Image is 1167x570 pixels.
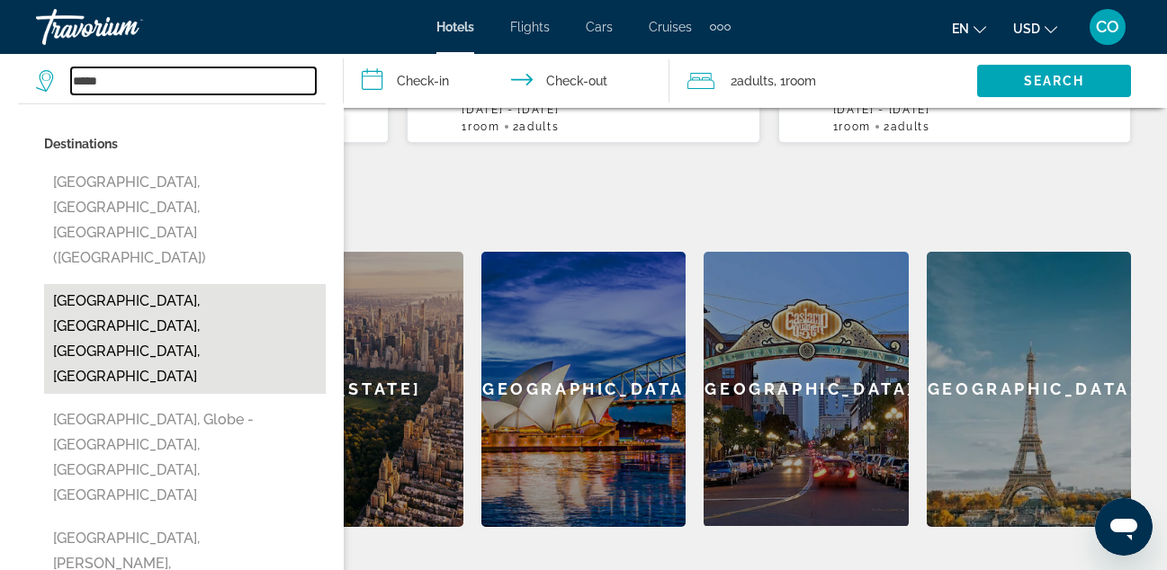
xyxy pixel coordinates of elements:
a: Flights [510,20,550,34]
span: , 1 [774,68,816,94]
span: Adults [519,120,559,133]
a: Cars [586,20,613,34]
button: Change language [952,15,986,41]
a: [GEOGRAPHIC_DATA] [481,252,686,527]
button: User Menu [1084,8,1131,46]
span: Adults [891,120,930,133]
a: [GEOGRAPHIC_DATA] [704,252,908,527]
a: Cruises [649,20,692,34]
a: Hotels [436,20,474,34]
button: Check in and out dates [344,54,669,108]
button: Travelers: 2 adults, 0 children [669,54,977,108]
iframe: Botón para iniciar la ventana de mensajería [1095,498,1153,556]
span: Room [839,120,871,133]
button: [GEOGRAPHIC_DATA], [GEOGRAPHIC_DATA], [GEOGRAPHIC_DATA] ([GEOGRAPHIC_DATA]) [44,165,326,275]
span: 1 [462,120,499,133]
span: 1 [833,120,871,133]
button: Search [977,65,1131,97]
button: Change currency [1013,15,1057,41]
span: CO [1096,18,1119,36]
span: Room [785,74,816,88]
span: Adults [737,74,774,88]
a: [GEOGRAPHIC_DATA] [927,252,1131,527]
button: [GEOGRAPHIC_DATA], Globe - [GEOGRAPHIC_DATA], [GEOGRAPHIC_DATA], [GEOGRAPHIC_DATA] [44,403,326,512]
span: Room [468,120,500,133]
h2: Featured Destinations [36,198,1131,234]
span: USD [1013,22,1040,36]
span: Search [1024,74,1085,88]
span: 2 [731,68,774,94]
span: 2 [884,120,930,133]
p: Destinations [44,131,326,156]
span: 2 [513,120,560,133]
span: en [952,22,969,36]
div: [GEOGRAPHIC_DATA] [704,252,908,526]
p: [DATE] - [DATE] [833,103,1117,116]
a: Travorium [36,4,216,50]
a: [US_STATE] [258,252,462,527]
button: [GEOGRAPHIC_DATA], [GEOGRAPHIC_DATA], [GEOGRAPHIC_DATA], [GEOGRAPHIC_DATA] [44,284,326,394]
button: Extra navigation items [710,13,731,41]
